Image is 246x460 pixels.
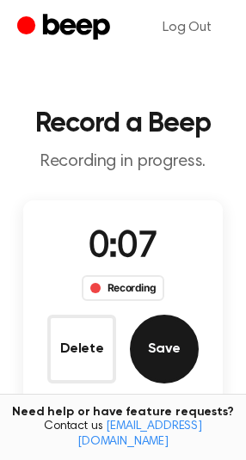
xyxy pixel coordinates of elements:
[17,11,114,45] a: Beep
[82,275,165,301] div: Recording
[130,315,199,383] button: Save Audio Record
[145,7,229,48] a: Log Out
[89,230,157,266] span: 0:07
[47,315,116,383] button: Delete Audio Record
[14,110,232,138] h1: Record a Beep
[10,420,236,450] span: Contact us
[14,151,232,173] p: Recording in progress.
[77,420,202,448] a: [EMAIL_ADDRESS][DOMAIN_NAME]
